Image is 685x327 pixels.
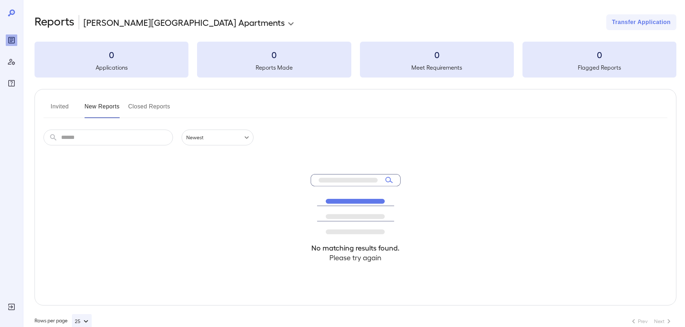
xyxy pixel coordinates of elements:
button: Transfer Application [606,14,676,30]
button: Invited [44,101,76,118]
h3: 0 [197,49,351,60]
h5: Reports Made [197,63,351,72]
h5: Meet Requirements [360,63,514,72]
h4: No matching results found. [311,243,401,253]
div: Log Out [6,301,17,313]
h5: Applications [35,63,188,72]
h2: Reports [35,14,74,30]
nav: pagination navigation [626,316,676,327]
div: Manage Users [6,56,17,67]
h3: 0 [522,49,676,60]
h4: Please try again [311,253,401,262]
summary: 0Applications0Reports Made0Meet Requirements0Flagged Reports [35,42,676,78]
div: FAQ [6,78,17,89]
button: New Reports [85,101,120,118]
div: Reports [6,34,17,46]
p: [PERSON_NAME][GEOGRAPHIC_DATA] Apartments [83,17,285,28]
h3: 0 [35,49,188,60]
div: Newest [182,130,254,145]
h3: 0 [360,49,514,60]
button: Closed Reports [128,101,170,118]
h5: Flagged Reports [522,63,676,72]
